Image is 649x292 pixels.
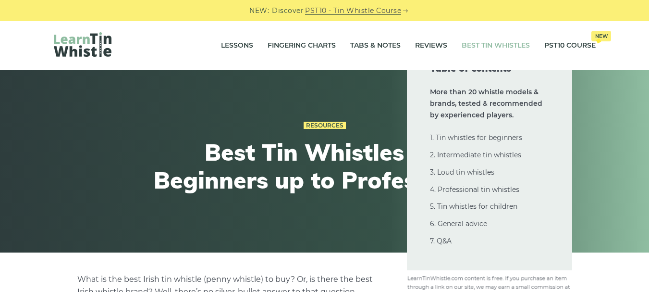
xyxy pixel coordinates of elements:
a: Fingering Charts [268,34,336,58]
strong: More than 20 whistle models & brands, tested & recommended by experienced players. [430,88,542,119]
a: 3. Loud tin whistles [430,168,494,177]
a: 1. Tin whistles for beginners [430,133,522,142]
a: Resources [304,122,346,129]
a: 6. General advice [430,219,487,228]
a: 4. Professional tin whistles [430,185,519,194]
a: 2. Intermediate tin whistles [430,151,521,159]
span: New [591,31,611,41]
a: Reviews [415,34,447,58]
a: Best Tin Whistles [462,34,530,58]
a: 7. Q&A [430,237,452,245]
a: Lessons [221,34,253,58]
img: LearnTinWhistle.com [54,32,111,57]
a: PST10 CourseNew [544,34,596,58]
h1: Best Tin Whistles for Beginners up to Professionals [148,139,502,194]
a: 5. Tin whistles for children [430,202,517,211]
a: Tabs & Notes [350,34,401,58]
